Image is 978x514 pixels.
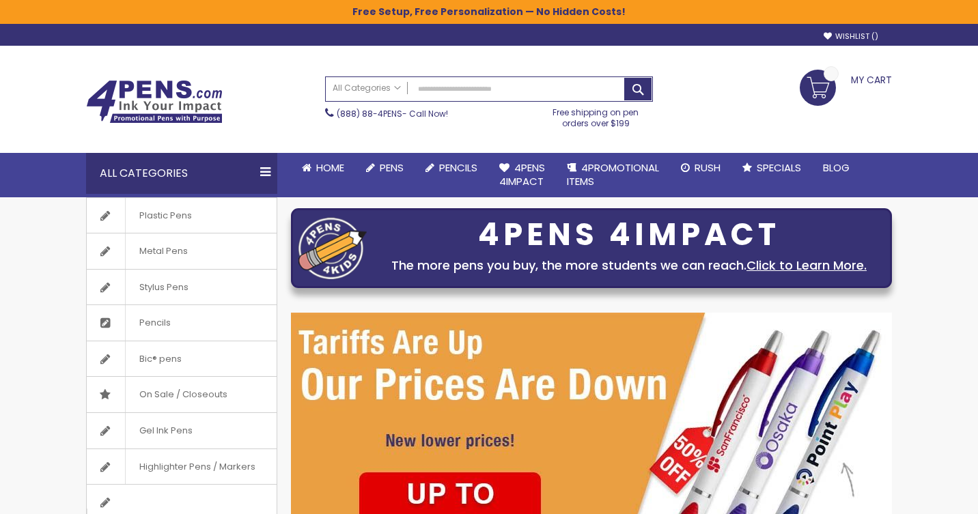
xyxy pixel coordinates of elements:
a: Plastic Pens [87,198,277,233]
span: Pencils [125,305,184,341]
a: Home [291,153,355,183]
a: Pencils [87,305,277,341]
span: Home [316,160,344,175]
span: Highlighter Pens / Markers [125,449,269,485]
a: All Categories [326,77,408,100]
span: On Sale / Closeouts [125,377,241,412]
a: Pens [355,153,415,183]
a: Bic® pens [87,341,277,377]
a: Rush [670,153,731,183]
a: (888) 88-4PENS [337,108,402,119]
a: Gel Ink Pens [87,413,277,448]
a: Metal Pens [87,233,277,269]
a: On Sale / Closeouts [87,377,277,412]
span: Pencils [439,160,477,175]
img: four_pen_logo.png [298,217,367,279]
img: 4Pens Custom Pens and Promotional Products [86,80,223,124]
span: 4PROMOTIONAL ITEMS [567,160,659,188]
span: - Call Now! [337,108,448,119]
a: 4Pens4impact [488,153,556,197]
a: Pencils [415,153,488,183]
span: Specials [757,160,801,175]
span: 4Pens 4impact [499,160,545,188]
div: 4PENS 4IMPACT [374,220,884,249]
a: Highlighter Pens / Markers [87,449,277,485]
div: Free shipping on pen orders over $199 [539,102,654,129]
span: Gel Ink Pens [125,413,206,448]
a: Blog [812,153,861,183]
span: Plastic Pens [125,198,206,233]
span: Metal Pens [125,233,201,269]
a: Click to Learn More. [746,257,867,274]
a: Stylus Pens [87,270,277,305]
a: 4PROMOTIONALITEMS [556,153,670,197]
span: Rush [695,160,721,175]
span: Stylus Pens [125,270,202,305]
a: Specials [731,153,812,183]
span: Bic® pens [125,341,195,377]
div: The more pens you buy, the more students we can reach. [374,256,884,275]
div: All Categories [86,153,277,194]
span: All Categories [333,83,401,94]
span: Blog [823,160,850,175]
span: Pens [380,160,404,175]
a: Wishlist [824,31,878,42]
